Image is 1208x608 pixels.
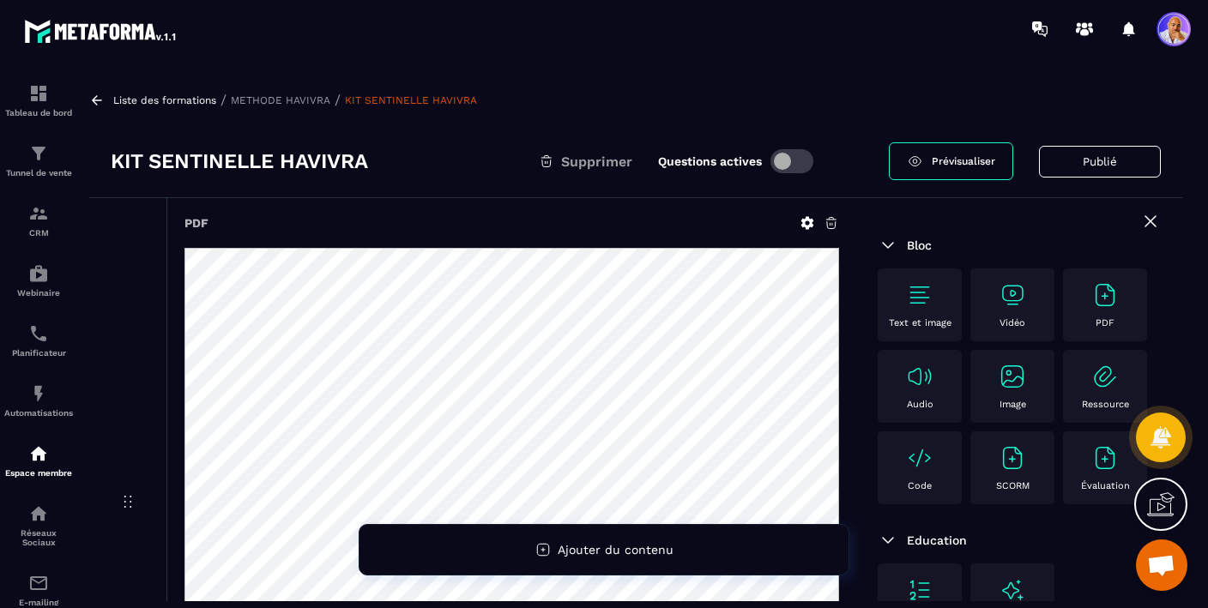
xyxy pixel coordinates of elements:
[907,238,932,252] span: Bloc
[184,216,208,230] h6: PDF
[1000,399,1026,410] p: Image
[996,480,1030,491] p: SCORM
[907,399,933,410] p: Audio
[999,281,1026,309] img: text-image no-wra
[4,468,73,478] p: Espace membre
[4,228,73,238] p: CRM
[28,573,49,593] img: email
[1091,363,1119,390] img: text-image no-wra
[906,444,933,472] img: text-image no-wra
[28,143,49,164] img: formation
[907,533,967,547] span: Education
[4,491,73,560] a: social-networksocial-networkRéseaux Sociaux
[24,15,178,46] img: logo
[220,92,226,108] span: /
[878,235,898,256] img: arrow-down
[231,94,330,106] a: METHODE HAVIVRA
[4,370,73,430] a: automationsautomationsAutomatisations
[4,348,73,358] p: Planificateur
[4,168,73,178] p: Tunnel de vente
[889,142,1013,180] a: Prévisualiser
[1039,146,1161,178] button: Publié
[1091,281,1119,309] img: text-image no-wra
[561,154,632,170] span: Supprimer
[999,363,1026,390] img: text-image no-wra
[113,94,216,106] a: Liste des formations
[1136,539,1187,591] a: Ouvrir le chat
[1000,317,1025,328] p: Vidéo
[889,317,951,328] p: Text et image
[111,147,368,175] h3: KIT SENTINELLE HAVIVRA
[4,408,73,418] p: Automatisations
[4,250,73,310] a: automationsautomationsWebinaire
[4,70,73,130] a: formationformationTableau de bord
[999,576,1026,604] img: text-image
[4,598,73,607] p: E-mailing
[28,83,49,104] img: formation
[4,190,73,250] a: formationformationCRM
[28,383,49,404] img: automations
[658,154,762,168] label: Questions actives
[28,323,49,344] img: scheduler
[28,203,49,224] img: formation
[1082,399,1129,410] p: Ressource
[4,108,73,117] p: Tableau de bord
[908,480,932,491] p: Code
[1081,480,1130,491] p: Évaluation
[906,281,933,309] img: text-image no-wra
[335,92,341,108] span: /
[906,363,933,390] img: text-image no-wra
[345,94,477,106] a: KIT SENTINELLE HAVIVRA
[4,288,73,298] p: Webinaire
[932,155,995,167] span: Prévisualiser
[28,443,49,464] img: automations
[1091,444,1119,472] img: text-image no-wra
[28,263,49,284] img: automations
[4,310,73,370] a: schedulerschedulerPlanificateur
[4,130,73,190] a: formationformationTunnel de vente
[28,503,49,524] img: social-network
[878,530,898,551] img: arrow-down
[4,528,73,547] p: Réseaux Sociaux
[1096,317,1114,328] p: PDF
[906,576,933,604] img: text-image no-wra
[4,430,73,491] a: automationsautomationsEspace membre
[558,543,673,557] span: Ajouter du contenu
[999,444,1026,472] img: text-image no-wra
